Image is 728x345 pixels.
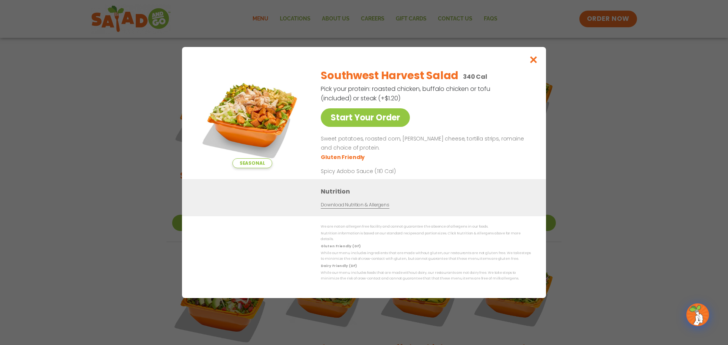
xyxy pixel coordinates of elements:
[321,108,410,127] a: Start Your Order
[321,84,491,103] p: Pick your protein: roasted chicken, buffalo chicken or tofu (included) or steak (+$1.20)
[321,224,531,229] p: We are not an allergen free facility and cannot guarantee the absence of allergens in our foods.
[521,47,546,72] button: Close modal
[687,304,708,325] img: wpChatIcon
[199,62,305,168] img: Featured product photo for Southwest Harvest Salad
[321,201,389,209] a: Download Nutrition & Allergens
[463,72,487,81] p: 340 Cal
[321,167,461,175] p: Spicy Adobo Sauce (110 Cal)
[321,231,531,242] p: Nutrition information is based on our standard recipes and portion sizes. Click Nutrition & Aller...
[321,153,366,161] li: Gluten Friendly
[321,68,458,84] h2: Southwest Harvest Salad
[321,250,531,262] p: While our menu includes ingredients that are made without gluten, our restaurants are not gluten ...
[321,264,356,268] strong: Dairy Friendly (DF)
[321,134,528,153] p: Sweet potatoes, roasted corn, [PERSON_NAME] cheese, tortilla strips, romaine and choice of protein.
[321,187,535,196] h3: Nutrition
[321,244,360,248] strong: Gluten Friendly (GF)
[232,158,272,168] span: Seasonal
[321,270,531,282] p: While our menu includes foods that are made without dairy, our restaurants are not dairy free. We...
